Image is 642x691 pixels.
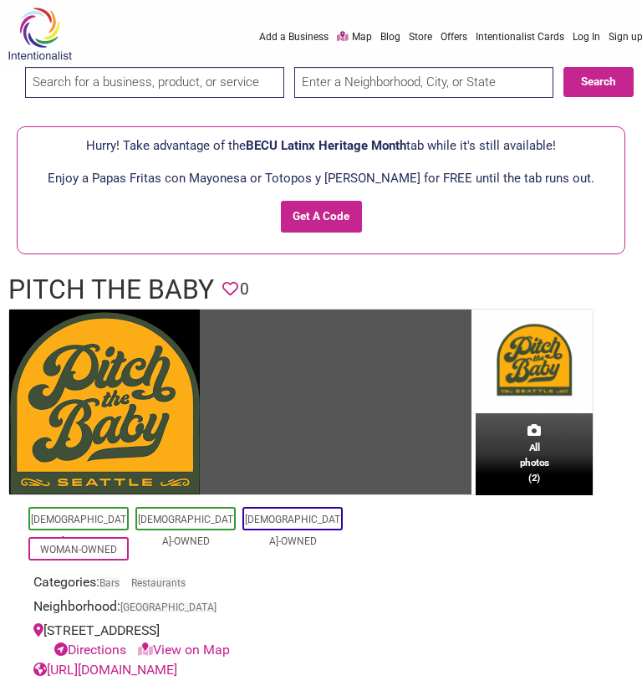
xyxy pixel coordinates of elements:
[33,572,351,596] div: Categories:
[54,642,126,658] a: Directions
[281,201,362,233] input: Get A Code
[240,278,249,302] span: 0
[9,310,200,494] img: Pitch the Baby
[31,514,126,547] a: [DEMOGRAPHIC_DATA]-Owned
[380,29,400,44] a: Blog
[246,138,406,153] span: BECU Latinx Heritage Month
[222,278,238,302] span: You must be logged in to save favorites.
[120,602,217,612] span: [GEOGRAPHIC_DATA]
[138,642,230,658] a: View on Map
[138,514,233,547] a: [DEMOGRAPHIC_DATA]-Owned
[337,29,372,45] a: Map
[8,271,214,309] h1: Pitch The Baby
[259,29,329,44] a: Add a Business
[26,168,616,188] p: Enjoy a Papas Fritas con Mayonesa or Totopos y [PERSON_NAME] for FREE until the tab runs out.
[33,621,351,661] div: [STREET_ADDRESS]
[33,596,351,621] div: Neighborhood:
[26,136,616,156] p: Hurry! Take advantage of the tab while it's still available!
[520,441,549,486] span: All photos (2)
[25,67,284,98] input: Search for a business, product, or service
[99,577,120,589] a: Bars
[563,67,634,97] button: Search
[33,662,177,678] a: [URL][DOMAIN_NAME]
[294,67,553,98] input: Enter a Neighborhood, City, or State
[131,577,186,589] a: Restaurants
[441,29,467,44] a: Offers
[573,29,600,44] a: Log In
[40,544,117,555] a: Woman-Owned
[476,29,564,44] a: Intentionalist Cards
[245,514,340,547] a: [DEMOGRAPHIC_DATA]-Owned
[409,29,432,44] a: Store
